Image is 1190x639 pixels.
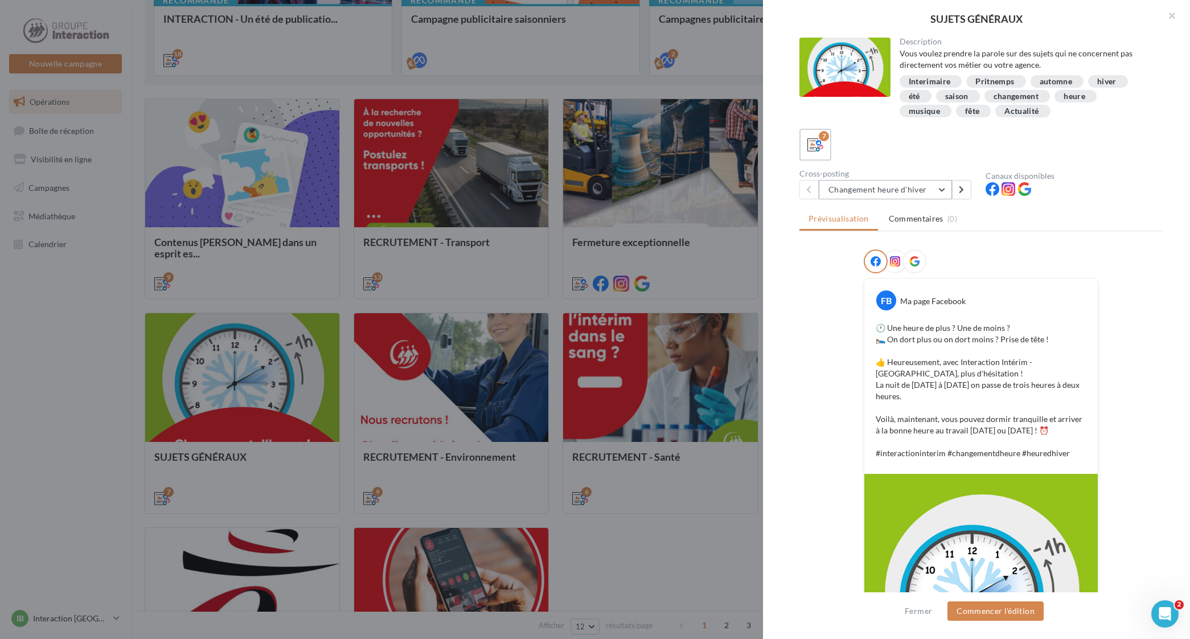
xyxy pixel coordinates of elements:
[876,322,1086,459] p: 🕐 Une heure de plus ? Une de moins ? 🛌 On dort plus ou on dort moins ? Prise de tête ! 👍 Heureuse...
[900,296,966,307] div: Ma page Facebook
[900,38,1154,46] div: Description
[909,92,920,101] div: été
[986,172,1163,180] div: Canaux disponibles
[799,170,976,178] div: Cross-posting
[965,107,979,116] div: fête
[994,92,1039,101] div: changement
[947,601,1044,621] button: Commencer l'édition
[1040,77,1072,86] div: automne
[781,14,1172,24] div: SUJETS GÉNÉRAUX
[819,180,952,199] button: Changement heure d'hiver
[819,131,829,141] div: 7
[900,604,937,618] button: Fermer
[1151,600,1179,628] iframe: Intercom live chat
[889,213,943,224] span: Commentaires
[900,48,1154,71] div: Vous voulez prendre la parole sur des sujets qui ne concernent pas directement vos métier ou votr...
[1097,77,1117,86] div: hiver
[876,290,896,310] div: FB
[1004,107,1039,116] div: Actualité
[975,77,1014,86] div: Pritnemps
[1175,600,1184,609] span: 2
[1064,92,1085,101] div: heure
[909,107,940,116] div: musique
[947,214,957,223] span: (0)
[909,77,951,86] div: Interimaire
[945,92,969,101] div: saison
